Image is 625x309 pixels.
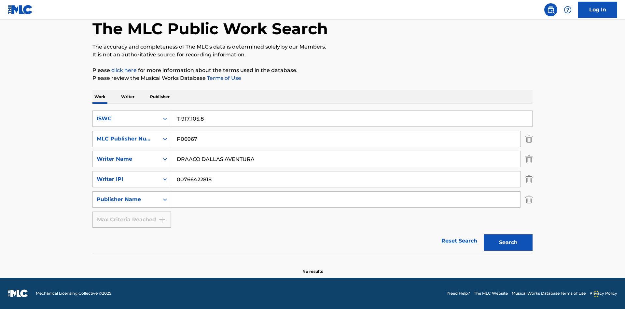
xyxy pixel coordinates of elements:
h1: The MLC Public Work Search [92,19,328,38]
span: Mechanical Licensing Collective © 2025 [36,290,111,296]
a: Reset Search [438,234,480,248]
a: Public Search [544,3,557,16]
img: Delete Criterion [525,151,533,167]
div: Writer Name [97,155,155,163]
p: It is not an authoritative source for recording information. [92,51,533,59]
div: MLC Publisher Number [97,135,155,143]
a: Need Help? [447,290,470,296]
img: MLC Logo [8,5,33,14]
iframe: Chat Widget [592,278,625,309]
img: logo [8,289,28,297]
img: Delete Criterion [525,131,533,147]
a: Musical Works Database Terms of Use [512,290,586,296]
p: Please for more information about the terms used in the database. [92,66,533,74]
img: help [564,6,572,14]
img: Delete Criterion [525,191,533,208]
button: Search [484,234,533,251]
a: The MLC Website [474,290,508,296]
form: Search Form [92,110,533,254]
p: Publisher [148,90,172,104]
a: Log In [578,2,617,18]
a: Privacy Policy [590,290,617,296]
div: Publisher Name [97,196,155,203]
p: Please review the Musical Works Database [92,74,533,82]
div: Writer IPI [97,175,155,183]
a: Terms of Use [206,75,241,81]
img: search [547,6,555,14]
p: Work [92,90,107,104]
img: Delete Criterion [525,171,533,187]
p: The accuracy and completeness of The MLC's data is determined solely by our Members. [92,43,533,51]
div: ISWC [97,115,155,123]
div: Drag [594,284,598,304]
a: click here [111,67,137,73]
p: Writer [119,90,136,104]
p: No results [302,261,323,274]
div: Help [561,3,574,16]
